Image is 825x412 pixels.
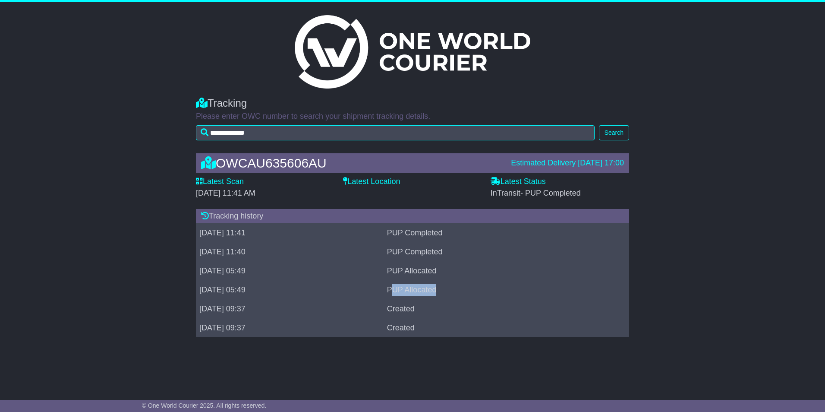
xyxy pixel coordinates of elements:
[196,224,384,243] td: [DATE] 11:41
[196,281,384,300] td: [DATE] 05:49
[196,177,244,187] label: Latest Scan
[295,15,530,89] img: Light
[197,156,507,170] div: OWCAU635606AU
[142,402,267,409] span: © One World Courier 2025. All rights reserved.
[343,177,400,187] label: Latest Location
[196,189,255,197] span: [DATE] 11:41 AM
[196,243,384,262] td: [DATE] 11:40
[384,224,605,243] td: PUP Completed
[384,300,605,319] td: Created
[384,243,605,262] td: PUP Completed
[196,300,384,319] td: [DATE] 09:37
[196,209,629,224] div: Tracking history
[384,262,605,281] td: PUP Allocated
[196,97,629,110] div: Tracking
[384,319,605,338] td: Created
[384,281,605,300] td: PUP Allocated
[520,189,581,197] span: - PUP Completed
[196,112,629,121] p: Please enter OWC number to search your shipment tracking details.
[491,189,581,197] span: InTransit
[599,125,629,140] button: Search
[511,158,624,168] div: Estimated Delivery [DATE] 17:00
[491,177,546,187] label: Latest Status
[196,262,384,281] td: [DATE] 05:49
[196,319,384,338] td: [DATE] 09:37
